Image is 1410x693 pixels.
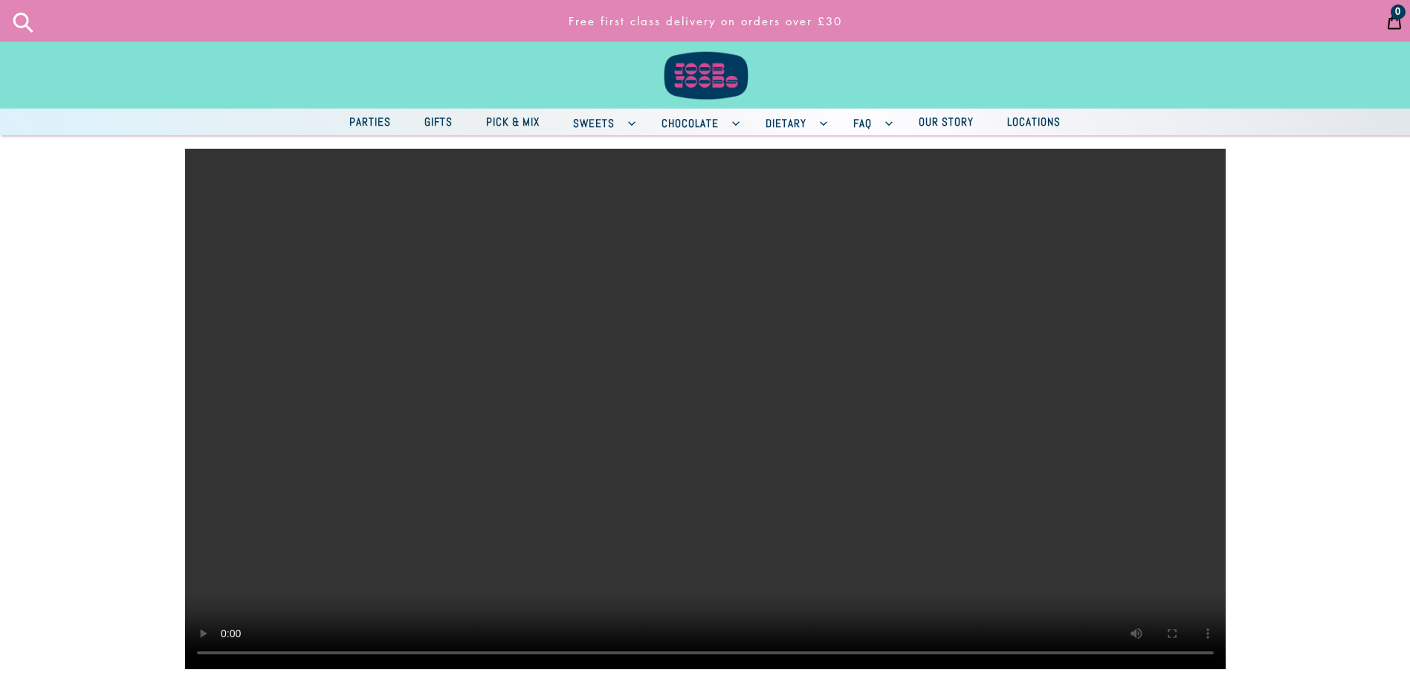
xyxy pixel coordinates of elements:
[904,112,989,133] a: Our Story
[751,109,835,135] button: Dietary
[417,112,460,131] span: Gifts
[846,114,879,132] span: FAQ
[653,7,757,103] img: Joob Joobs
[410,112,468,133] a: Gifts
[758,114,814,132] span: Dietary
[408,7,1003,36] a: Free first class delivery on orders over £30
[647,109,747,135] button: Chocolate
[479,112,547,131] span: Pick & Mix
[992,112,1076,133] a: Locations
[654,114,726,132] span: Chocolate
[911,112,981,131] span: Our Story
[1000,112,1068,131] span: Locations
[342,112,398,131] span: Parties
[838,109,900,135] button: FAQ
[471,112,554,133] a: Pick & Mix
[1395,7,1401,17] span: 0
[414,7,996,36] p: Free first class delivery on orders over £30
[1379,2,1410,39] a: 0
[558,109,643,135] button: Sweets
[566,114,622,132] span: Sweets
[334,112,406,133] a: Parties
